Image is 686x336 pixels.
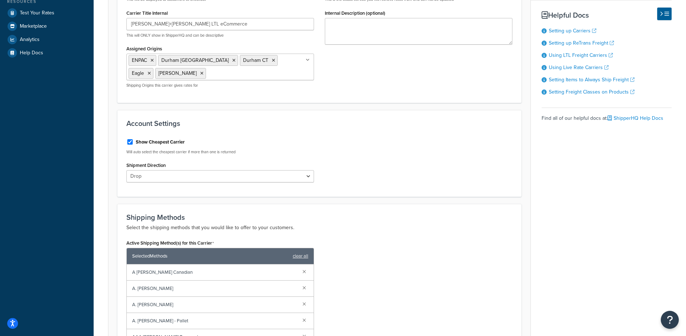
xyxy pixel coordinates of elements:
a: Setting Freight Classes on Products [549,88,635,96]
p: Will auto select the cheapest carrier if more than one is returned [126,149,314,155]
h3: Shipping Methods [126,213,512,221]
span: A. [PERSON_NAME] - Pallet [132,316,297,326]
p: Select the shipping methods that you would like to offer to your customers. [126,223,512,232]
label: Active Shipping Method(s) for this Carrier [126,240,214,246]
a: ShipperHQ Help Docs [607,114,663,122]
label: Show Cheapest Carrier [136,139,185,145]
label: Shipment Direction [126,163,166,168]
a: Analytics [5,33,88,46]
span: Marketplace [20,23,47,29]
a: Setting Items to Always Ship Freight [549,76,635,83]
label: Carrier Title Internal [126,10,168,16]
span: Selected Methods [132,251,289,261]
a: Setting up ReTrans Freight [549,39,614,47]
span: Help Docs [20,50,43,56]
h3: Account Settings [126,119,512,127]
a: Setting up Carriers [549,27,596,35]
span: A [PERSON_NAME] Canadian [132,267,297,277]
p: Shipping Origins this carrier gives rates for [126,83,314,88]
button: Hide Help Docs [657,8,672,20]
a: clear all [293,251,308,261]
p: This will ONLY show in ShipperHQ and can be descriptive [126,33,314,38]
a: Test Your Rates [5,6,88,19]
a: Marketplace [5,20,88,33]
span: Test Your Rates [20,10,54,16]
span: Durham CT [243,56,268,64]
label: Internal Description (optional) [325,10,385,16]
span: Analytics [20,37,40,43]
span: ENPAC [132,56,147,64]
a: Using Live Rate Carriers [549,64,609,71]
h3: Helpful Docs [542,11,672,19]
button: Open Resource Center [661,311,679,329]
a: Using LTL Freight Carriers [549,51,613,59]
span: A. [PERSON_NAME] [132,283,297,294]
a: Help Docs [5,46,88,59]
span: [PERSON_NAME] [158,69,197,77]
div: Find all of our helpful docs at: [542,108,672,123]
span: A. [PERSON_NAME] [132,300,297,310]
span: Eagle [132,69,144,77]
span: Durham [GEOGRAPHIC_DATA] [161,56,229,64]
label: Assigned Origins [126,46,162,51]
